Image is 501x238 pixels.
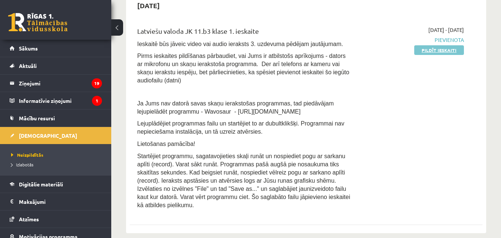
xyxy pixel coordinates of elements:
a: Rīgas 1. Tālmācības vidusskola [8,13,67,32]
a: Atzīmes [10,211,102,228]
span: Atzīmes [19,216,39,222]
span: [DATE] - [DATE] [428,26,464,34]
a: Maksājumi [10,193,102,210]
span: Neizpildītās [11,152,43,158]
a: Izlabotās [11,161,104,168]
legend: Informatīvie ziņojumi [19,92,102,109]
i: 19 [92,78,102,88]
legend: Maksājumi [19,193,102,210]
legend: Ziņojumi [19,75,102,92]
a: Mācību resursi [10,110,102,127]
span: Sākums [19,45,38,52]
span: Startējiet programmu, sagatavojieties skaļi runāt un nospiediet pogu ar sarkanu aplīti (record). ... [137,153,350,208]
span: Lejuplādējiet programmas failu un startējiet to ar dubultklikšķi. Programmai nav nepieciešama ins... [137,120,344,135]
a: Ziņojumi19 [10,75,102,92]
a: Neizpildītās [11,151,104,158]
span: Pirms ieskaites pildīšanas pārbaudiet, vai Jums ir atbilstošs aprīkojums - dators ar mikrofonu un... [137,53,349,84]
span: Ieskaitē būs jāveic video vai audio ieraksts 3. uzdevuma pēdējam jautājumam. [137,41,343,47]
a: [DEMOGRAPHIC_DATA] [10,127,102,144]
i: 1 [92,96,102,106]
span: [DEMOGRAPHIC_DATA] [19,132,77,139]
a: Sākums [10,40,102,57]
span: Izlabotās [11,162,33,167]
span: Pievienota [362,36,464,44]
span: Ja Jums nav datorā savas skaņu ierakstošas programmas, tad piedāvājam lejupielādēt programmu - Wa... [137,100,334,115]
span: Mācību resursi [19,115,55,121]
a: Informatīvie ziņojumi1 [10,92,102,109]
span: Digitālie materiāli [19,181,63,188]
span: Lietošanas pamācība! [137,141,195,147]
a: Aktuāli [10,57,102,74]
a: Digitālie materiāli [10,176,102,193]
div: Latviešu valoda JK 11.b3 klase 1. ieskaite [137,26,351,40]
span: Aktuāli [19,62,37,69]
a: Pildīt ieskaiti [414,45,464,55]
